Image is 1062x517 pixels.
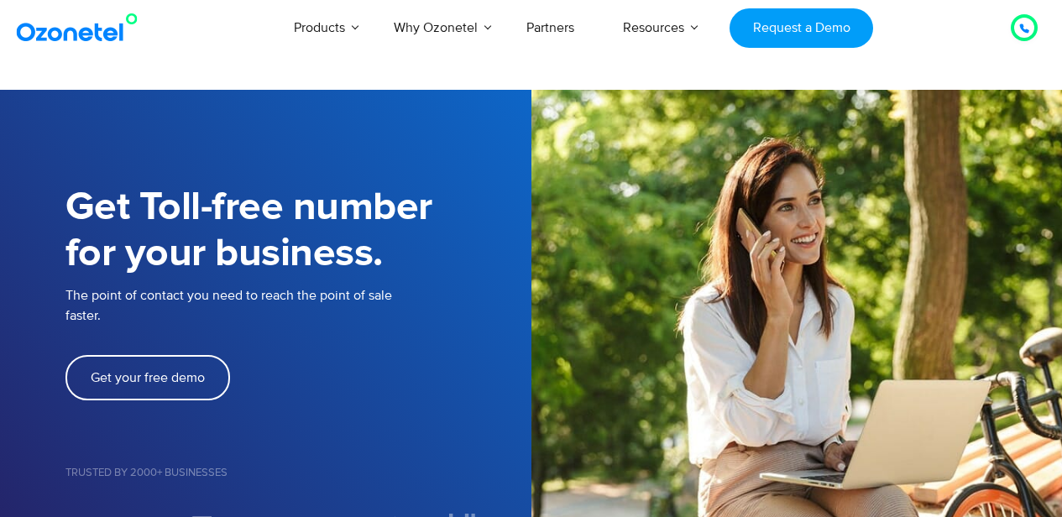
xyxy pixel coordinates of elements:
[65,285,531,326] p: The point of contact you need to reach the point of sale faster.
[91,371,205,384] span: Get your free demo
[65,355,230,400] a: Get your free demo
[65,467,531,478] h5: Trusted by 2000+ Businesses
[65,185,531,277] h1: Get Toll-free number for your business.
[730,8,873,48] a: Request a Demo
